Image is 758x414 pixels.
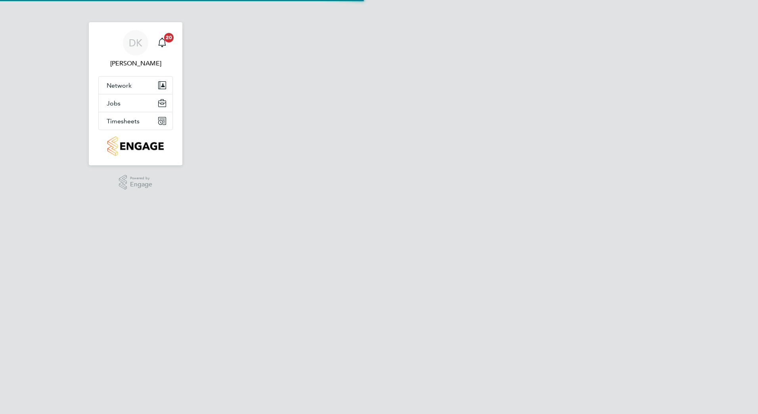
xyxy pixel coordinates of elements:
span: 20 [164,33,174,42]
span: Powered by [130,175,152,182]
button: Timesheets [99,112,172,130]
span: Jobs [107,100,121,107]
span: Engage [130,181,152,188]
span: Network [107,82,132,89]
button: Jobs [99,94,172,112]
button: Network [99,77,172,94]
a: 20 [154,30,170,56]
nav: Main navigation [89,22,182,165]
a: DK[PERSON_NAME] [98,30,173,68]
span: DK [129,38,142,48]
img: countryside-properties-logo-retina.png [107,136,163,156]
span: Timesheets [107,117,140,125]
a: Go to home page [98,136,173,156]
span: Daryl Keiderling [98,59,173,68]
a: Powered byEngage [119,175,153,190]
